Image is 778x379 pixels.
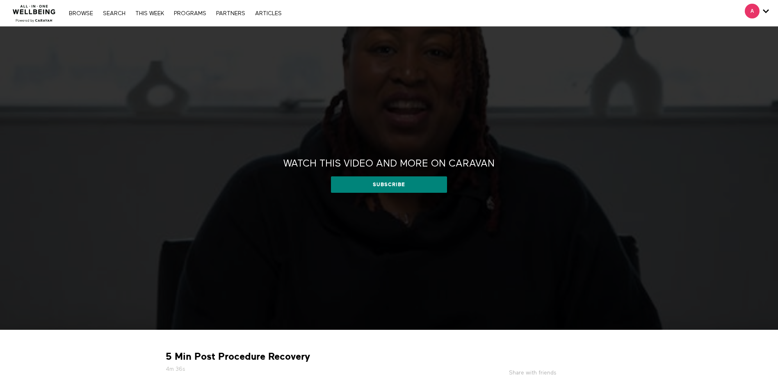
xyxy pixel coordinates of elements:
[331,176,447,193] a: Subscribe
[251,11,286,16] a: ARTICLES
[283,158,495,170] h2: Watch this video and more on CARAVAN
[65,11,97,16] a: Browse
[166,365,440,373] h5: 4m 36s
[131,11,168,16] a: THIS WEEK
[65,9,285,17] nav: Primary
[166,350,310,363] strong: 5 Min Post Procedure Recovery
[212,11,249,16] a: PARTNERS
[170,11,210,16] a: PROGRAMS
[99,11,130,16] a: Search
